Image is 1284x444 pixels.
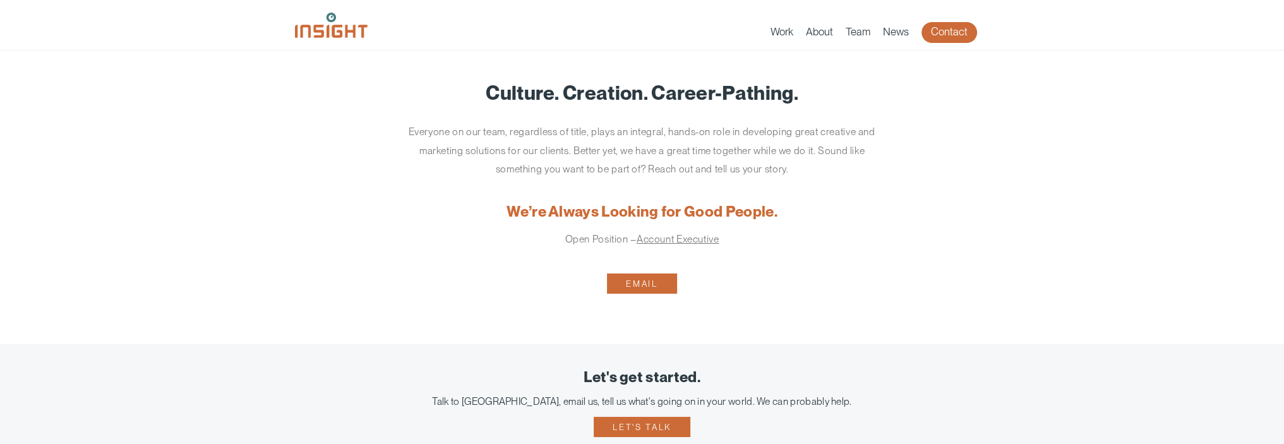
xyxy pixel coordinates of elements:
div: Talk to [GEOGRAPHIC_DATA], email us, tell us what's going on in your world. We can probably help. [19,395,1265,407]
div: Let's get started. [19,369,1265,386]
nav: primary navigation menu [771,22,990,43]
a: About [806,25,833,43]
a: News [883,25,909,43]
p: Open Position – [405,230,879,249]
h2: We’re Always Looking for Good People. [314,204,971,220]
img: Insight Marketing Design [295,13,368,38]
h1: Culture. Creation. Career-Pathing. [314,82,971,104]
p: Everyone on our team, regardless of title, plays an integral, hands-on role in developing great c... [405,123,879,179]
a: Work [771,25,793,43]
a: Let's talk [594,417,690,437]
a: Email [607,273,676,294]
a: Contact [921,22,977,43]
a: Team [846,25,870,43]
a: Account Executive [637,233,719,245]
